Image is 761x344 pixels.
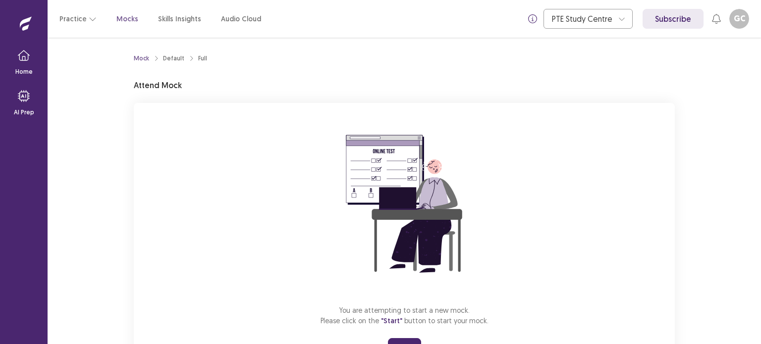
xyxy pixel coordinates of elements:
div: PTE Study Centre [552,9,613,28]
div: Default [163,54,184,63]
button: info [524,10,542,28]
button: Practice [59,10,97,28]
nav: breadcrumb [134,54,207,63]
a: Skills Insights [158,14,201,24]
a: Audio Cloud [221,14,261,24]
a: Mock [134,54,149,63]
a: Subscribe [643,9,704,29]
p: AI Prep [14,108,34,117]
button: GC [729,9,749,29]
span: "Start" [381,316,402,325]
img: attend-mock [315,115,493,293]
p: You are attempting to start a new mock. Please click on the button to start your mock. [321,305,489,326]
div: Full [198,54,207,63]
p: Home [15,67,33,76]
a: Mocks [116,14,138,24]
p: Attend Mock [134,79,182,91]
